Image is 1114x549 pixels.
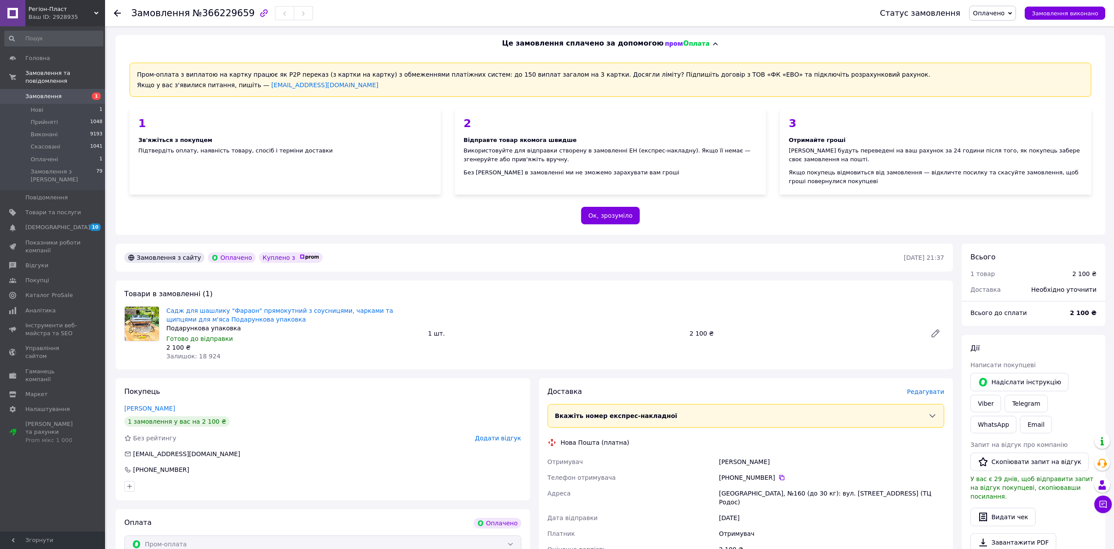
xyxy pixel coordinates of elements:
[25,223,90,231] span: [DEMOGRAPHIC_DATA]
[1032,10,1098,17] span: Замовлення виконано
[464,168,757,177] div: Без [PERSON_NAME] в замовленні ми не зможемо зарахувати вам гроші
[131,8,190,18] span: Замовлення
[970,286,1001,293] span: Доставка
[1005,395,1047,412] a: Telegram
[464,146,757,164] div: Використовуйте для відправки створену в замовленні ЕН (експрес-накладну). Якщо її немає — згенеру...
[114,9,121,18] div: Повернутися назад
[138,118,432,129] div: 1
[559,438,632,447] div: Нова Пошта (платна)
[130,63,1091,97] div: Пром-оплата з виплатою на картку працює як P2P переказ (з картки на картку) з обмеженнями платіжн...
[548,458,583,465] span: Отримувач
[1094,496,1112,513] button: Чат з покупцем
[259,252,323,263] div: Куплено з
[25,291,73,299] span: Каталог ProSale
[300,255,319,260] img: prom
[548,474,616,481] span: Телефон отримувача
[31,106,43,114] span: Нові
[25,307,56,315] span: Аналітика
[25,436,81,444] div: Prom мікс 1 000
[124,416,230,427] div: 1 замовлення у вас на 2 100 ₴
[25,368,81,383] span: Гаманець компанії
[548,530,575,537] span: Платник
[904,254,944,261] time: [DATE] 21:37
[124,405,175,412] a: [PERSON_NAME]
[717,454,946,470] div: [PERSON_NAME]
[31,168,96,184] span: Замовлення з [PERSON_NAME]
[90,131,102,138] span: 9193
[1072,269,1096,278] div: 2 100 ₴
[1025,7,1105,20] button: Замовлення виконано
[970,441,1068,448] span: Запит на відгук про компанію
[130,109,441,195] div: Підтвердіть оплату, наявність товару, спосіб і терміни доставки
[28,13,105,21] div: Ваш ID: 2928935
[25,420,81,444] span: [PERSON_NAME] та рахунки
[789,168,1082,186] div: Якщо покупець відмовиться від замовлення — відкличте посилку та скасуйте замовлення, щоб гроші по...
[548,514,598,521] span: Дата відправки
[28,5,94,13] span: Регіон-Пласт
[25,344,81,360] span: Управління сайтом
[970,270,995,277] span: 1 товар
[1070,309,1096,316] b: 2 100 ₴
[25,54,50,62] span: Головна
[92,92,101,100] span: 1
[789,146,1082,164] div: [PERSON_NAME] будуть переведені на ваш рахунок за 24 години після того, як покупець забере своє з...
[271,81,379,89] a: [EMAIL_ADDRESS][DOMAIN_NAME]
[548,387,582,396] span: Доставка
[132,465,190,474] div: [PHONE_NUMBER]
[970,475,1093,500] span: У вас є 29 днів, щоб відправити запит на відгук покупцеві, скопіювавши посилання.
[166,324,421,333] div: Подарункова упаковка
[25,390,48,398] span: Маркет
[789,137,846,143] span: Отримайте гроші
[502,39,664,49] span: Це замовлення сплачено за допомогою
[25,239,81,255] span: Показники роботи компанії
[25,69,105,85] span: Замовлення та повідомлення
[464,137,576,143] span: Відправте товар якомога швидше
[581,207,640,224] button: Ок, зрозуміло
[25,209,81,216] span: Товари та послуги
[124,518,151,527] span: Оплата
[166,353,221,360] span: Залишок: 18 924
[138,137,212,143] span: Зв'яжіться з покупцем
[1020,416,1052,433] button: Email
[137,81,1084,89] div: Якщо у вас з'явилися питання, пишіть —
[1026,280,1102,299] div: Необхідно уточнити
[25,322,81,337] span: Інструменти веб-майстра та SEO
[31,131,58,138] span: Виконані
[970,344,980,352] span: Дії
[719,473,944,482] div: [PHONE_NUMBER]
[548,490,571,497] span: Адреса
[973,10,1005,17] span: Оплачено
[124,290,213,298] span: Товари в замовленні (1)
[124,387,160,396] span: Покупець
[970,416,1016,433] a: WhatsApp
[25,276,49,284] span: Покупці
[474,518,521,528] div: Оплачено
[25,194,68,202] span: Повідомлення
[970,253,995,261] span: Всього
[166,307,393,323] a: Садж для шашлику "Фараон" прямокутний з соусницями, чарками та щипцями для м'яса Подарункова упак...
[717,510,946,526] div: [DATE]
[25,92,62,100] span: Замовлення
[970,453,1089,471] button: Скопіювати запит на відгук
[686,327,923,340] div: 2 100 ₴
[555,412,678,419] span: Вкажіть номер експрес-накладної
[31,143,60,151] span: Скасовані
[90,118,102,126] span: 1048
[907,388,944,395] span: Редагувати
[25,405,70,413] span: Налаштування
[166,335,233,342] span: Готово до відправки
[124,252,204,263] div: Замовлення з сайту
[133,450,240,457] span: [EMAIL_ADDRESS][DOMAIN_NAME]
[4,31,103,46] input: Пошук
[90,223,101,231] span: 10
[99,106,102,114] span: 1
[717,526,946,542] div: Отримувач
[927,325,944,342] a: Редагувати
[970,508,1036,526] button: Видати чек
[193,8,255,18] span: №366229659
[717,485,946,510] div: [GEOGRAPHIC_DATA], №160 (до 30 кг): вул. [STREET_ADDRESS] (ТЦ Родос)
[125,307,159,341] img: Садж для шашлику "Фараон" прямокутний з соусницями, чарками та щипцями для м'яса Подарункова упак...
[970,373,1068,391] button: Надіслати інструкцію
[425,327,686,340] div: 1 шт.
[99,156,102,163] span: 1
